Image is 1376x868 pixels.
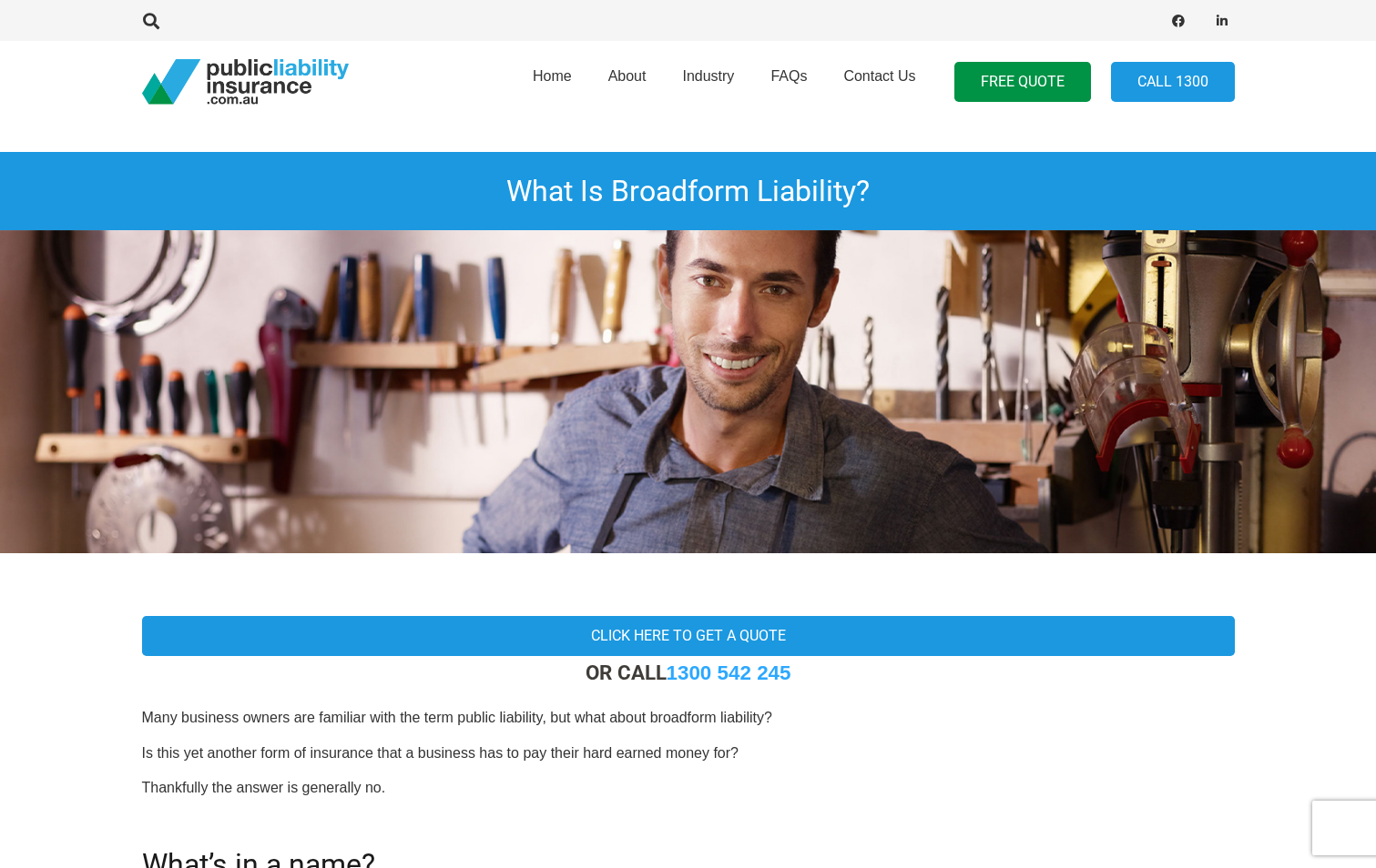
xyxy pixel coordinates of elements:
a: FAQs [752,35,825,128]
a: Industry [664,35,752,128]
p: Many business owners are familiar with the term public liability, but what about broadform liabil... [142,708,1235,728]
a: About [590,35,665,128]
a: Facebook [1166,8,1191,34]
span: Industry [682,68,734,84]
p: Is this yet another form of insurance that a business has to pay their hard earned money for? [142,743,1235,763]
a: Search [134,13,170,29]
a: pli_logotransparent [142,59,349,105]
a: Contact Us [825,35,933,128]
p: Thankfully the answer is generally no. [142,778,1235,798]
a: LinkedIn [1209,8,1235,34]
a: FREE QUOTE [954,62,1091,103]
span: Home [533,68,572,84]
a: 1300 542 245 [667,661,791,684]
span: FAQs [770,68,807,84]
span: Contact Us [843,68,915,84]
a: Click here to get a quote [142,616,1235,657]
a: Home [515,35,590,128]
span: About [608,68,647,84]
strong: OR CALL [586,661,791,684]
a: Call 1300 [1111,62,1235,103]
